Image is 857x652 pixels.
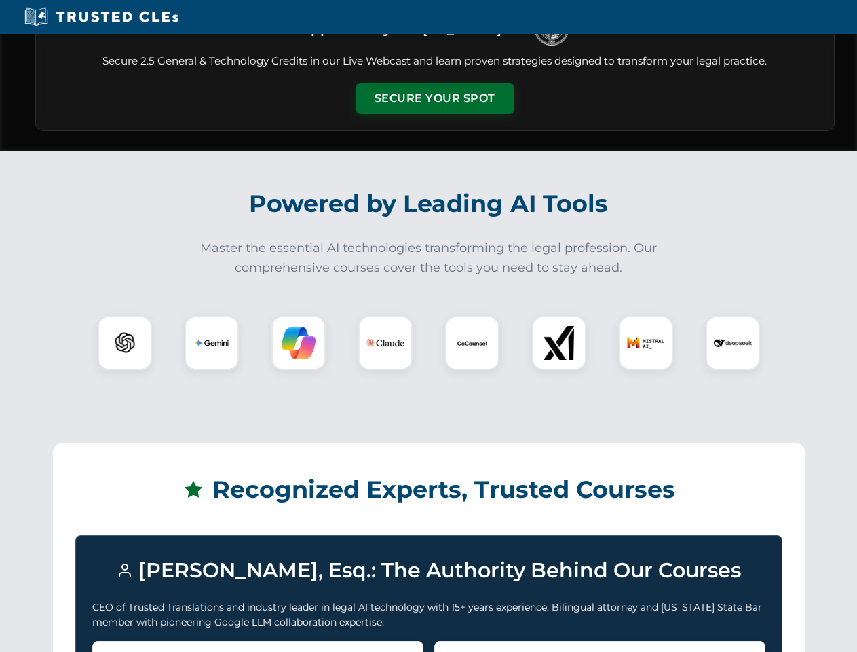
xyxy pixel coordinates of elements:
[191,238,666,278] p: Master the essential AI technologies transforming the legal profession. Our comprehensive courses...
[532,316,586,370] div: xAI
[195,326,229,360] img: Gemini Logo
[98,316,152,370] div: ChatGPT
[75,466,782,513] h2: Recognized Experts, Trusted Courses
[542,326,576,360] img: xAI Logo
[53,180,805,228] h2: Powered by Leading AI Tools
[627,324,665,362] img: Mistral AI Logo
[366,324,404,362] img: Claude Logo
[619,316,673,370] div: Mistral AI
[706,316,760,370] div: DeepSeek
[92,600,765,630] p: CEO of Trusted Translations and industry leader in legal AI technology with 15+ years experience....
[52,54,818,69] p: Secure 2.5 General & Technology Credits in our Live Webcast and learn proven strategies designed ...
[356,83,514,114] button: Secure Your Spot
[358,316,413,370] div: Claude
[445,316,499,370] div: CoCounsel
[714,324,752,362] img: DeepSeek Logo
[105,323,145,363] img: ChatGPT Logo
[20,7,183,27] img: Trusted CLEs
[92,552,765,589] h3: [PERSON_NAME], Esq.: The Authority Behind Our Courses
[185,316,239,370] div: Gemini
[271,316,326,370] div: Copilot
[455,326,489,360] img: CoCounsel Logo
[282,326,316,360] img: Copilot Logo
